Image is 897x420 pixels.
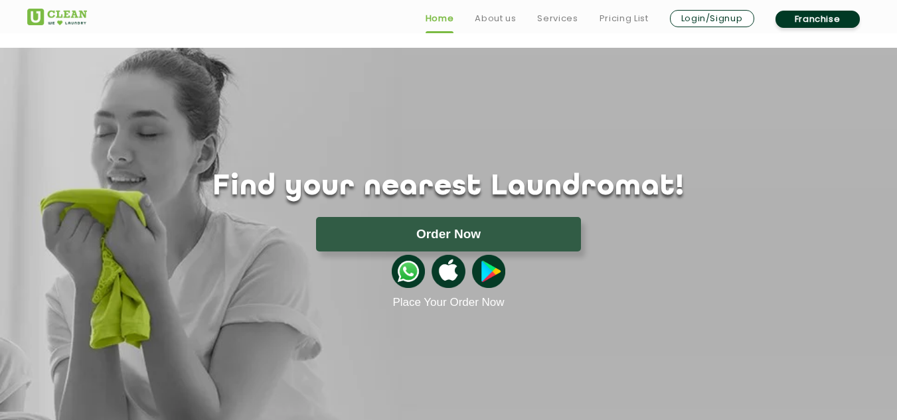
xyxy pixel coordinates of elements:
a: Place Your Order Now [392,296,504,309]
a: Services [537,11,578,27]
img: UClean Laundry and Dry Cleaning [27,9,87,25]
a: Franchise [775,11,860,28]
button: Order Now [316,217,581,251]
img: apple-icon.png [432,255,465,288]
a: About us [475,11,516,27]
a: Pricing List [600,11,649,27]
img: playstoreicon.png [472,255,505,288]
a: Login/Signup [670,10,754,27]
h1: Find your nearest Laundromat! [17,171,880,204]
img: whatsappicon.png [392,255,425,288]
a: Home [426,11,454,27]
